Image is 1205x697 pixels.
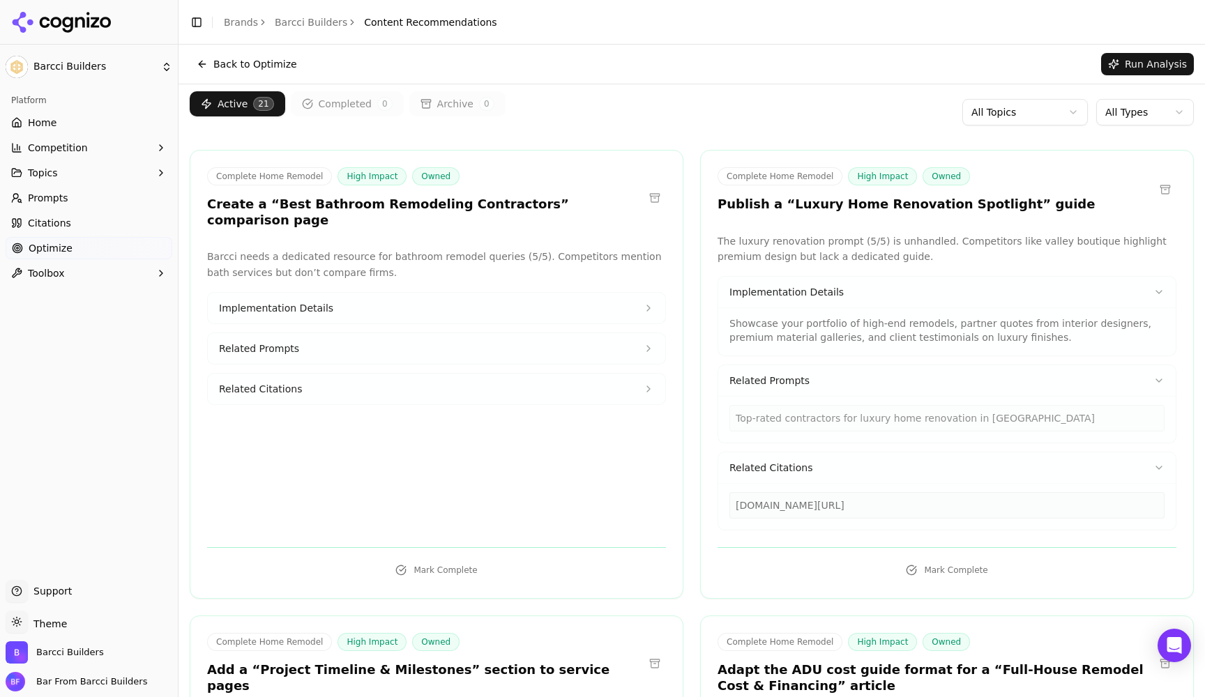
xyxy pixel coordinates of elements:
[219,382,302,396] span: Related Citations
[207,662,644,694] h3: Add a “Project Timeline & Milestones” section to service pages
[207,559,666,581] button: Mark Complete
[28,618,67,629] span: Theme
[718,233,1176,266] p: The luxury renovation prompt (5/5) is unhandled. Competitors like valley boutique highlight premi...
[412,167,460,185] span: Owned
[923,167,970,185] span: Owned
[6,641,28,664] img: Barcci Builders
[208,293,665,323] button: Implementation Details
[6,162,172,184] button: Topics
[207,633,332,651] span: Complete Home Remodel
[1154,652,1176,675] button: Archive recommendation
[338,167,407,185] span: High Impact
[409,91,506,116] button: Archive0
[207,167,332,185] span: Complete Home Remodel
[208,333,665,364] button: Related Prompts
[1101,53,1194,75] button: Run Analysis
[479,97,494,111] span: 0
[28,216,71,230] span: Citations
[718,197,1095,213] h3: Publish a “Luxury Home Renovation Spotlight” guide
[923,633,970,651] span: Owned
[6,89,172,112] div: Platform
[253,97,273,111] span: 21
[718,167,842,185] span: Complete Home Remodel
[207,197,644,228] h3: Create a “Best Bathroom Remodeling Contractors” comparison page
[28,584,72,598] span: Support
[718,559,1176,581] button: Mark Complete
[207,249,666,281] p: Barcci needs a dedicated resource for bathroom remodel queries (5/5). Competitors mention bath se...
[6,672,147,691] button: Open user button
[291,91,404,116] button: Completed0
[28,166,58,180] span: Topics
[224,17,258,28] a: Brands
[6,237,172,259] a: Optimize
[729,405,1165,431] div: Top-rated contractors for luxury home renovation in [GEOGRAPHIC_DATA]
[6,672,25,691] img: Bar From Barcci Builders
[6,56,28,78] img: Barcci Builders
[412,633,460,651] span: Owned
[208,374,665,404] button: Related Citations
[729,492,1165,519] div: [DOMAIN_NAME][URL]
[729,285,844,299] span: Implementation Details
[31,675,147,688] span: Bar From Barcci Builders
[6,212,172,234] a: Citations
[219,301,333,315] span: Implementation Details
[6,641,104,664] button: Open organization switcher
[848,167,917,185] span: High Impact
[6,187,172,209] a: Prompts
[718,277,1176,307] button: Implementation Details
[28,266,65,280] span: Toolbox
[644,187,666,209] button: Archive recommendation
[1154,178,1176,201] button: Archive recommendation
[718,365,1176,396] button: Related Prompts
[219,342,299,355] span: Related Prompts
[718,452,1176,483] button: Related Citations
[28,141,88,155] span: Competition
[190,53,304,75] button: Back to Optimize
[377,97,393,111] span: 0
[190,91,285,116] button: Active21
[1158,629,1191,662] div: Open Intercom Messenger
[224,15,497,29] nav: breadcrumb
[338,633,407,651] span: High Impact
[718,662,1154,694] h3: Adapt the ADU cost guide format for a “Full-House Remodel Cost & Financing” article
[848,633,917,651] span: High Impact
[729,374,810,388] span: Related Prompts
[6,262,172,284] button: Toolbox
[729,316,1165,344] p: Showcase your portfolio of high-end remodels, partner quotes from interior designers, premium mat...
[6,112,172,134] a: Home
[6,137,172,159] button: Competition
[29,241,73,255] span: Optimize
[275,15,347,29] a: Barcci Builders
[28,116,56,130] span: Home
[729,461,812,475] span: Related Citations
[644,652,666,675] button: Archive recommendation
[28,191,68,205] span: Prompts
[364,15,497,29] span: Content Recommendations
[33,61,156,73] span: Barcci Builders
[718,633,842,651] span: Complete Home Remodel
[36,646,104,659] span: Barcci Builders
